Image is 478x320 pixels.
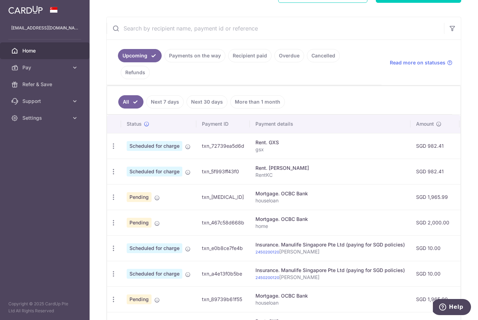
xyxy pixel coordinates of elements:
a: Next 7 days [146,95,184,109]
span: Pay [22,64,69,71]
td: txn_72739ea5d6d [196,133,250,159]
td: SGD 2,000.00 [410,210,459,235]
p: [PERSON_NAME] [255,248,405,255]
a: More than 1 month [230,95,285,109]
td: txn_a4e13f0b5be [196,261,250,286]
td: txn_467c58d668b [196,210,250,235]
span: Settings [22,114,69,121]
td: SGD 10.00 [410,235,459,261]
a: Cancelled [307,49,340,62]
span: Refer & Save [22,81,69,88]
span: Pending [127,294,152,304]
a: Overdue [274,49,304,62]
td: SGD 1,965.99 [410,184,459,210]
div: Mortgage. OCBC Bank [255,292,405,299]
span: Scheduled for charge [127,141,182,151]
th: Payment details [250,115,410,133]
a: Read more on statuses [390,59,452,66]
span: Status [127,120,142,127]
span: Read more on statuses [390,59,445,66]
div: Insurance. Manulife Singapore Pte Ltd (paying for SGD policies) [255,241,405,248]
span: Scheduled for charge [127,269,182,279]
p: houseloan [255,299,405,306]
td: SGD 10.00 [410,261,459,286]
span: Support [22,98,69,105]
iframe: Opens a widget where you can find more information [433,299,471,316]
td: SGD 982.41 [410,133,459,159]
span: Pending [127,218,152,228]
p: home [255,223,405,230]
span: Pending [127,192,152,202]
a: Payments on the way [164,49,225,62]
div: Rent. GXS [255,139,405,146]
a: Refunds [121,66,150,79]
a: Next 30 days [187,95,227,109]
input: Search by recipient name, payment id or reference [107,17,444,40]
p: [PERSON_NAME] [255,274,405,281]
div: Insurance. Manulife Singapore Pte Ltd (paying for SGD policies) [255,267,405,274]
div: Mortgage. OCBC Bank [255,190,405,197]
td: SGD 982.41 [410,159,459,184]
p: RentKC [255,172,405,179]
a: 2450200120 [255,275,279,280]
span: Scheduled for charge [127,243,182,253]
p: gsx [255,146,405,153]
th: Payment ID [196,115,250,133]
td: txn_[MEDICAL_ID] [196,184,250,210]
td: SGD 1,965.99 [410,286,459,312]
p: houseloan [255,197,405,204]
td: txn_5f993ff43f0 [196,159,250,184]
a: All [118,95,143,109]
td: txn_e0b8ce7fe4b [196,235,250,261]
a: Recipient paid [228,49,272,62]
div: Mortgage. OCBC Bank [255,216,405,223]
span: Amount [416,120,434,127]
span: Scheduled for charge [127,167,182,176]
td: txn_89739b61f55 [196,286,250,312]
div: Rent. [PERSON_NAME] [255,165,405,172]
p: [EMAIL_ADDRESS][DOMAIN_NAME] [11,25,78,32]
a: 2450200120 [255,250,279,255]
img: CardUp [8,6,43,14]
a: Upcoming [118,49,162,62]
span: Home [22,47,69,54]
